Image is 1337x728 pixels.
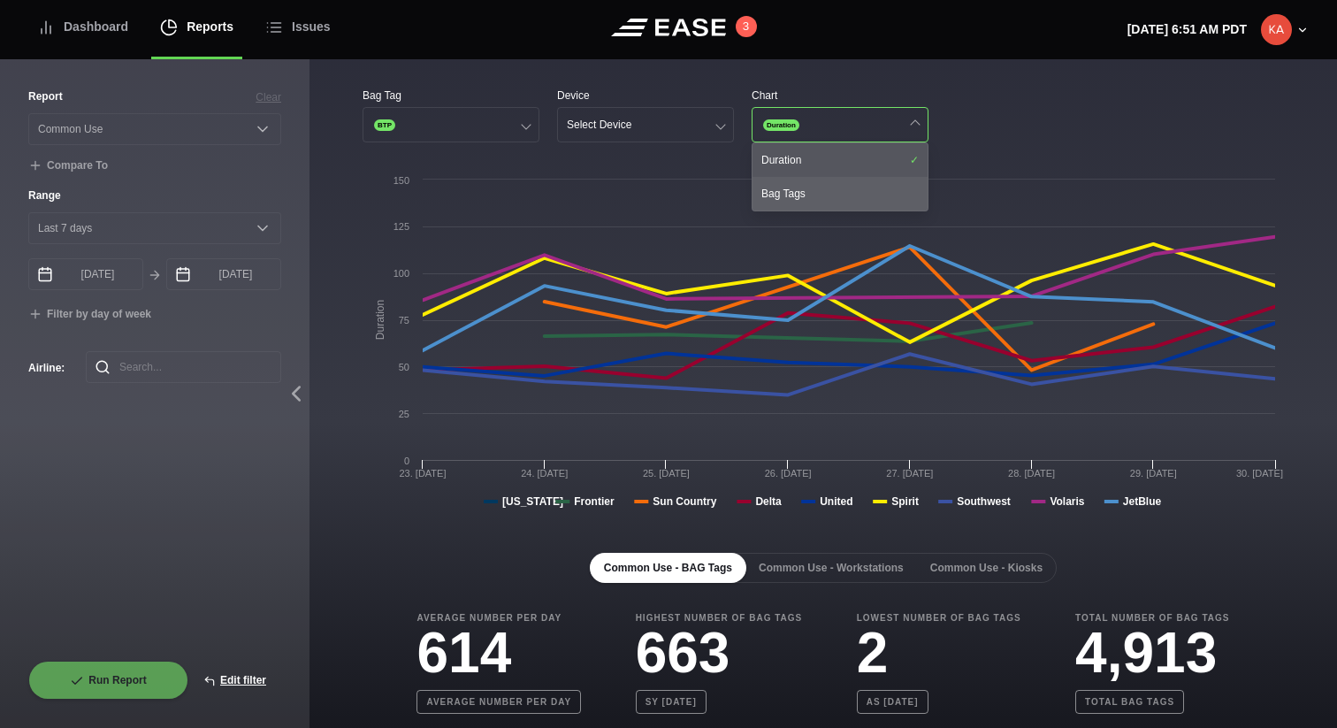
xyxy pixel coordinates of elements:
label: Report [28,88,63,104]
button: Common Use - BAG Tags [590,553,746,583]
b: Highest Number of Bag Tags [636,611,803,625]
tspan: [US_STATE] [502,495,563,508]
button: 3 [736,16,757,37]
tspan: 23. [DATE] [400,468,447,479]
tspan: 29. [DATE] [1130,468,1177,479]
label: Range [28,188,281,203]
button: Filter by day of week [28,308,151,322]
tspan: Sun Country [653,495,716,508]
button: Select Device [557,107,734,142]
tspan: 27. [DATE] [886,468,933,479]
label: Airline : [28,360,57,376]
span: Duration [763,119,799,131]
input: mm/dd/yyyy [28,258,143,290]
button: Clear [256,89,281,105]
img: 0c8087e687f139fc6611fe4bca07326e [1261,14,1292,45]
p: [DATE] 6:51 AM PDT [1127,20,1247,39]
text: 100 [393,268,409,279]
button: Compare To [28,159,108,173]
tspan: Delta [755,495,782,508]
button: Duration [752,107,928,142]
div: Bag Tags [753,177,928,211]
div: Bag Tag [363,88,539,103]
tspan: Duration [374,300,386,340]
div: Chart [752,88,928,103]
div: Select Device [567,119,631,131]
b: Total Number of Bag Tags [1075,611,1229,625]
h3: 614 [416,625,581,681]
h3: 4,913 [1075,625,1229,681]
button: Edit filter [188,661,281,700]
text: 150 [393,175,409,186]
button: Common Use - Kiosks [916,553,1057,583]
input: Search... [86,351,281,383]
b: Total bag tags [1075,690,1184,714]
text: 50 [399,362,409,372]
button: BTP [363,107,539,142]
h3: 2 [857,625,1021,681]
div: Duration [753,143,928,177]
tspan: Southwest [957,495,1011,508]
tspan: Spirit [891,495,919,508]
b: Lowest Number of Bag Tags [857,611,1021,625]
tspan: JetBlue [1123,495,1162,508]
span: BTP [374,119,395,131]
text: 75 [399,315,409,326]
tspan: 24. [DATE] [521,468,568,479]
div: Device [557,88,734,103]
text: 0 [404,456,409,466]
button: Common Use - Workstations [745,553,918,583]
tspan: United [820,495,852,508]
tspan: Volaris [1050,495,1084,508]
text: 125 [393,221,409,232]
b: Average number per day [416,690,581,714]
tspan: 25. [DATE] [643,468,690,479]
input: mm/dd/yyyy [166,258,281,290]
tspan: 28. [DATE] [1008,468,1055,479]
tspan: Frontier [574,495,615,508]
text: 25 [399,409,409,419]
tspan: 26. [DATE] [765,468,812,479]
tspan: 30. [DATE] [1236,468,1283,479]
b: AS [DATE] [857,690,928,714]
b: Average Number Per Day [416,611,581,625]
b: SY [DATE] [636,690,707,714]
h3: 663 [636,625,803,681]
